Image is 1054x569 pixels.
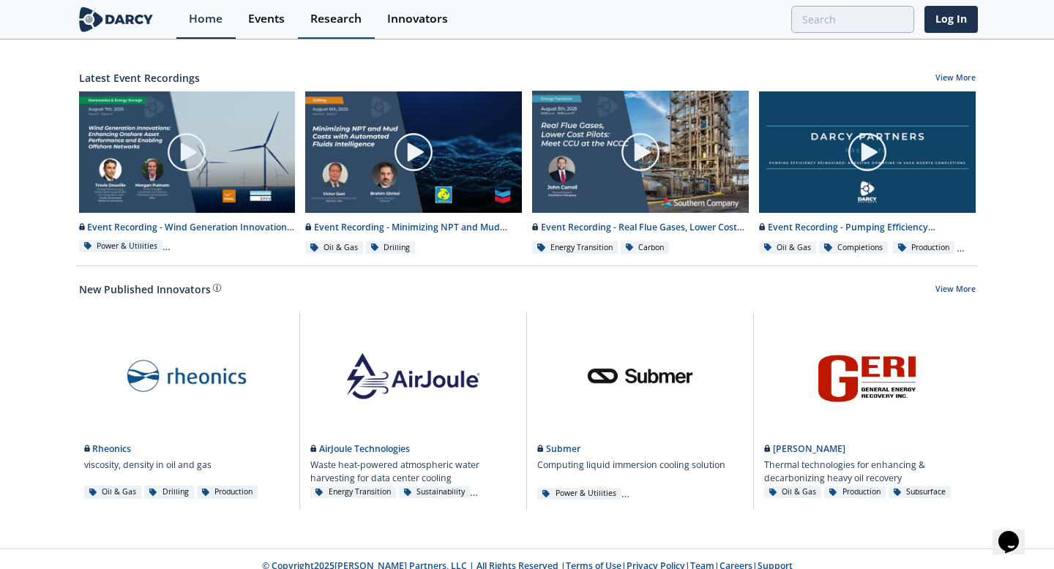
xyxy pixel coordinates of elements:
div: Home [189,13,223,25]
div: Oil & Gas [84,486,142,499]
p: Thermal technologies for enhancing & decarbonizing heavy oil recovery [764,459,971,486]
img: Video Content [532,91,749,213]
div: Power & Utilities [79,240,163,253]
p: Computing liquid immersion cooling solution [537,459,725,472]
img: play-chapters-gray.svg [847,132,888,173]
div: Carbon [621,241,670,255]
a: Log In [924,6,978,33]
div: Energy Transition [310,486,396,498]
div: Research [310,13,362,25]
div: Oil & Gas [764,486,822,498]
div: Events [248,13,285,25]
div: Event Recording - Minimizing NPT and Mud Costs with Automated Fluids Intelligence [305,221,522,234]
a: View More [935,72,976,86]
div: Sustainability [399,486,471,498]
img: logo-wide.svg [76,7,156,32]
a: Submer [537,442,580,455]
div: Subsurface [889,486,952,498]
div: Event Recording - Pumping Efficiency Reimagined: Reducing Downtime in [PERSON_NAME] Muerta Comple... [759,221,976,234]
div: Power & Utilities [537,488,621,500]
div: Production [824,486,886,498]
a: Rheonics [84,442,132,455]
div: Production [197,486,258,499]
img: Video Content [79,91,296,213]
iframe: chat widget [993,510,1039,554]
div: Drilling [366,241,416,255]
input: Advanced Search [791,6,914,33]
a: Video Content Event Recording - Wind Generation Innovations: Enhancing Onshore Asset Performance ... [74,91,301,255]
a: Latest Event Recordings [79,70,200,86]
a: AirJoule Technologies [310,442,410,455]
img: Video Content [305,91,522,213]
p: viscosity, density in oil and gas [84,459,212,472]
div: Oil & Gas [759,241,817,255]
a: [PERSON_NAME] [764,442,845,455]
div: Innovators [387,13,448,25]
p: Waste heat-powered atmospheric water harvesting for data center cooling [310,459,516,486]
div: Drilling [144,486,194,499]
a: Video Content Event Recording - Pumping Efficiency Reimagined: Reducing Downtime in [PERSON_NAME]... [754,91,981,255]
img: play-chapters-gray.svg [393,132,434,173]
a: New Published Innovators [79,282,211,297]
div: Energy Transition [532,241,618,255]
img: play-chapters-gray.svg [620,132,661,173]
img: play-chapters-gray.svg [166,132,207,173]
div: Event Recording - Wind Generation Innovations: Enhancing Onshore Asset Performance and Enabling O... [79,221,296,234]
a: Video Content Event Recording - Real Flue Gases, Lower Cost Pilots: Meet CCU at the NCCC Energy T... [527,91,754,255]
div: Oil & Gas [305,241,363,255]
img: information.svg [213,284,221,292]
div: Completions [819,241,888,255]
div: Event Recording - Real Flue Gases, Lower Cost Pilots: Meet CCU at the NCCC [532,221,749,234]
div: Production [893,241,954,255]
img: Video Content [759,91,976,213]
a: Video Content Event Recording - Minimizing NPT and Mud Costs with Automated Fluids Intelligence O... [300,91,527,255]
a: View More [935,284,976,297]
